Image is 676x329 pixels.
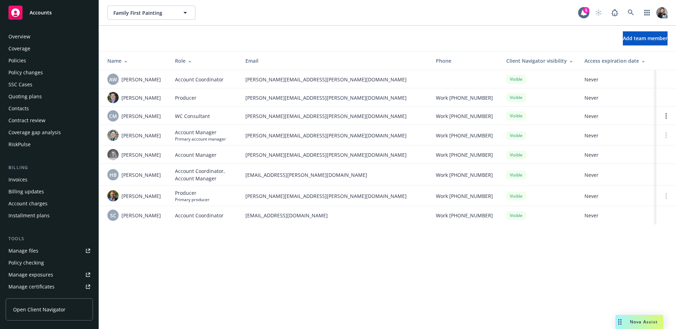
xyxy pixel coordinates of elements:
[175,112,210,120] span: WC Consultant
[8,269,53,280] div: Manage exposures
[175,76,224,83] span: Account Coordinator
[107,130,119,141] img: photo
[8,186,44,197] div: Billing updates
[506,192,526,200] div: Visible
[245,112,425,120] span: [PERSON_NAME][EMAIL_ADDRESS][PERSON_NAME][DOMAIN_NAME]
[584,151,651,159] span: Never
[8,210,50,221] div: Installment plans
[13,306,65,313] span: Open Client Navigator
[8,139,31,150] div: RiskPulse
[175,94,196,101] span: Producer
[6,164,93,171] div: Billing
[623,35,668,42] span: Add team member
[121,151,161,159] span: [PERSON_NAME]
[245,192,425,200] span: [PERSON_NAME][EMAIL_ADDRESS][PERSON_NAME][DOMAIN_NAME]
[8,55,26,66] div: Policies
[245,132,425,139] span: [PERSON_NAME][EMAIL_ADDRESS][PERSON_NAME][DOMAIN_NAME]
[245,212,425,219] span: [EMAIL_ADDRESS][DOMAIN_NAME]
[8,91,42,102] div: Quoting plans
[6,210,93,221] a: Installment plans
[175,189,209,197] span: Producer
[8,43,30,54] div: Coverage
[584,171,651,179] span: Never
[121,192,161,200] span: [PERSON_NAME]
[245,57,425,64] div: Email
[121,112,161,120] span: [PERSON_NAME]
[584,94,651,101] span: Never
[8,245,38,256] div: Manage files
[121,94,161,101] span: [PERSON_NAME]
[6,31,93,42] a: Overview
[175,136,226,142] span: Primary account manager
[245,151,425,159] span: [PERSON_NAME][EMAIL_ADDRESS][PERSON_NAME][DOMAIN_NAME]
[506,211,526,220] div: Visible
[506,131,526,140] div: Visible
[662,112,670,120] a: Open options
[6,245,93,256] a: Manage files
[107,190,119,201] img: photo
[436,132,493,139] span: Work [PHONE_NUMBER]
[175,197,209,203] span: Primary producer
[175,212,224,219] span: Account Coordinator
[436,192,493,200] span: Work [PHONE_NUMBER]
[506,75,526,83] div: Visible
[640,6,654,20] a: Switch app
[8,67,43,78] div: Policy changes
[6,67,93,78] a: Policy changes
[584,76,651,83] span: Never
[107,92,119,103] img: photo
[6,43,93,54] a: Coverage
[8,174,27,185] div: Invoices
[656,7,668,18] img: photo
[436,57,495,64] div: Phone
[583,7,589,13] div: 5
[109,112,117,120] span: CM
[6,186,93,197] a: Billing updates
[584,212,651,219] span: Never
[615,315,663,329] button: Nova Assist
[107,149,119,160] img: photo
[121,76,161,83] span: [PERSON_NAME]
[175,129,226,136] span: Account Manager
[630,319,658,325] span: Nova Assist
[175,57,234,64] div: Role
[109,171,117,179] span: HB
[506,57,573,64] div: Client Navigator visibility
[624,6,638,20] a: Search
[6,115,93,126] a: Contract review
[8,79,32,90] div: SSC Cases
[6,235,93,242] div: Tools
[245,171,425,179] span: [EMAIL_ADDRESS][PERSON_NAME][DOMAIN_NAME]
[436,171,493,179] span: Work [PHONE_NUMBER]
[436,112,493,120] span: Work [PHONE_NUMBER]
[245,76,425,83] span: [PERSON_NAME][EMAIL_ADDRESS][PERSON_NAME][DOMAIN_NAME]
[6,257,93,268] a: Policy checking
[6,127,93,138] a: Coverage gap analysis
[506,93,526,102] div: Visible
[584,112,651,120] span: Never
[623,31,668,45] button: Add team member
[6,139,93,150] a: RiskPulse
[113,9,174,17] span: Family First Painting
[6,281,93,292] a: Manage certificates
[6,91,93,102] a: Quoting plans
[608,6,622,20] a: Report a Bug
[8,31,30,42] div: Overview
[109,76,117,83] span: AW
[175,167,234,182] span: Account Coordinator, Account Manager
[8,257,44,268] div: Policy checking
[584,132,651,139] span: Never
[107,57,164,64] div: Name
[121,171,161,179] span: [PERSON_NAME]
[121,212,161,219] span: [PERSON_NAME]
[6,174,93,185] a: Invoices
[6,269,93,280] span: Manage exposures
[8,281,55,292] div: Manage certificates
[436,212,493,219] span: Work [PHONE_NUMBER]
[591,6,606,20] a: Start snowing
[615,315,624,329] div: Drag to move
[506,111,526,120] div: Visible
[6,3,93,23] a: Accounts
[436,151,493,159] span: Work [PHONE_NUMBER]
[8,127,61,138] div: Coverage gap analysis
